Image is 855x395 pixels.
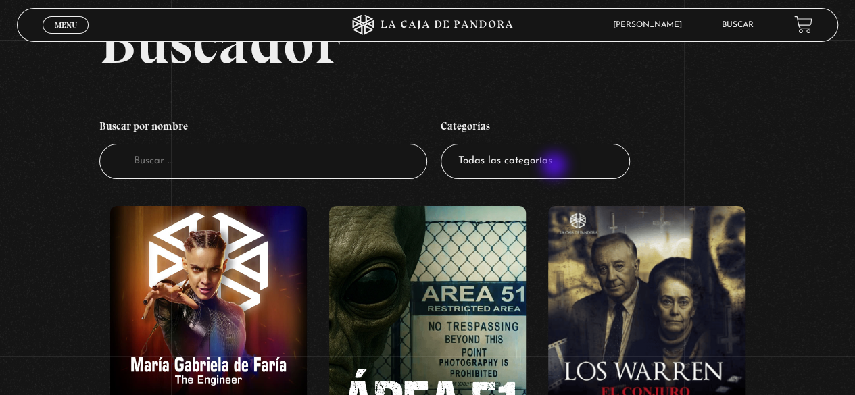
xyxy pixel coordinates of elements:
span: Cerrar [50,32,82,41]
span: Menu [55,21,77,29]
h4: Buscar por nombre [99,113,428,144]
h2: Buscador [99,11,838,72]
h4: Categorías [441,113,630,144]
span: [PERSON_NAME] [606,21,695,29]
a: Buscar [722,21,754,29]
a: View your shopping cart [794,16,812,34]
